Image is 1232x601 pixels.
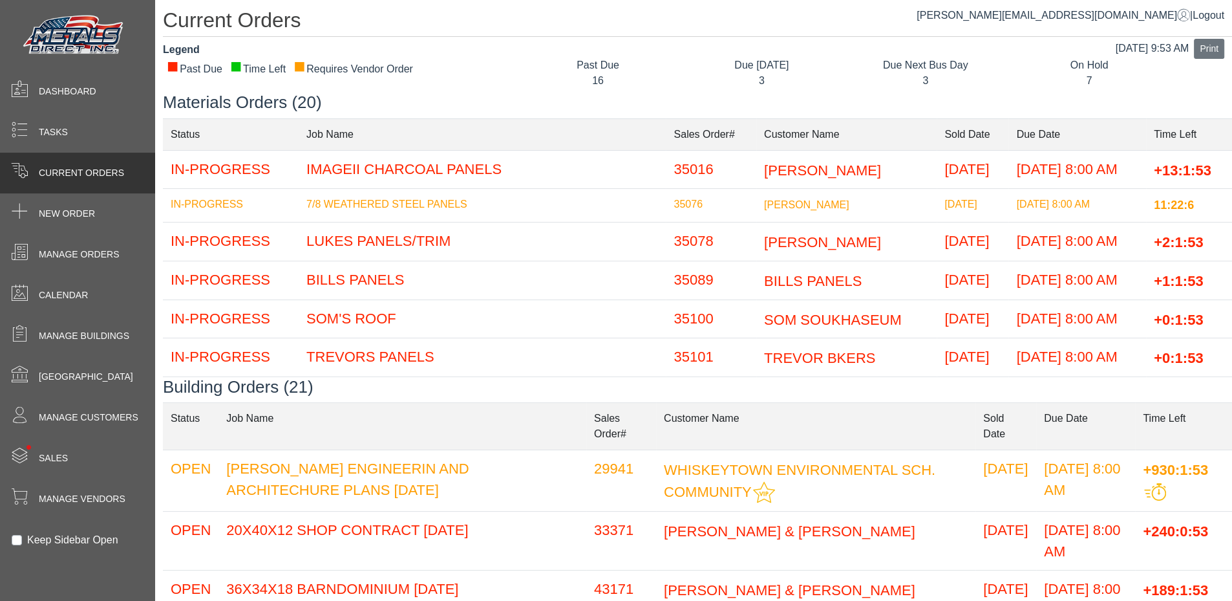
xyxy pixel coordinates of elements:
[937,223,1008,261] td: [DATE]
[163,189,299,223] td: IN-PROGRESS
[1008,118,1146,150] td: Due Date
[764,311,902,327] span: SOM SOUKHASEUM
[299,189,666,223] td: 7/8 WEATHERED STEEL PANELS
[163,150,299,189] td: IN-PROGRESS
[917,10,1190,21] a: [PERSON_NAME][EMAIL_ADDRESS][DOMAIN_NAME]
[937,189,1008,223] td: [DATE]
[1008,261,1146,300] td: [DATE] 8:00 AM
[1143,461,1208,477] span: +930:1:53
[690,58,834,73] div: Due [DATE]
[39,85,96,98] span: Dashboard
[666,338,756,377] td: 35101
[299,150,666,189] td: IMAGEII CHARCOAL PANELS
[218,511,586,570] td: 20X40X12 SHOP CONTRACT [DATE]
[1154,350,1203,366] span: +0:1:53
[163,300,299,338] td: IN-PROGRESS
[167,61,178,71] div: ■
[39,166,124,180] span: Current Orders
[664,523,915,539] span: [PERSON_NAME] & [PERSON_NAME]
[39,248,119,261] span: Manage Orders
[163,377,1232,397] h3: Building Orders (21)
[299,223,666,261] td: LUKES PANELS/TRIM
[937,338,1008,377] td: [DATE]
[656,402,975,450] td: Customer Name
[1008,223,1146,261] td: [DATE] 8:00 AM
[1193,10,1224,21] span: Logout
[163,402,218,450] td: Status
[586,450,656,511] td: 29941
[12,426,45,468] span: •
[19,12,129,60] img: Metals Direct Inc Logo
[666,189,756,223] td: 35076
[1036,511,1135,570] td: [DATE] 8:00 AM
[1008,338,1146,377] td: [DATE] 8:00 AM
[586,402,656,450] td: Sales Order#
[1116,43,1189,54] span: [DATE] 9:53 AM
[39,289,88,302] span: Calendar
[666,261,756,300] td: 35089
[39,411,138,424] span: Manage Customers
[917,8,1224,23] div: |
[975,402,1036,450] td: Sold Date
[764,162,881,178] span: [PERSON_NAME]
[666,300,756,338] td: 35100
[163,450,218,511] td: OPEN
[163,44,200,55] strong: Legend
[1154,234,1203,250] span: +2:1:53
[975,511,1036,570] td: [DATE]
[690,73,834,89] div: 3
[299,118,666,150] td: Job Name
[218,402,586,450] td: Job Name
[1008,150,1146,189] td: [DATE] 8:00 AM
[293,61,413,77] div: Requires Vendor Order
[764,199,849,210] span: [PERSON_NAME]
[756,118,937,150] td: Customer Name
[1143,523,1208,539] span: +240:0:53
[163,118,299,150] td: Status
[1017,73,1161,89] div: 7
[1144,483,1166,501] img: This order should be prioritized
[1154,311,1203,327] span: +0:1:53
[299,261,666,300] td: BILLS PANELS
[1135,402,1232,450] td: Time Left
[39,370,133,384] span: [GEOGRAPHIC_DATA]
[1017,58,1161,73] div: On Hold
[230,61,286,77] div: Time Left
[853,58,997,73] div: Due Next Bus Day
[975,450,1036,511] td: [DATE]
[937,261,1008,300] td: [DATE]
[937,150,1008,189] td: [DATE]
[27,532,118,548] label: Keep Sidebar Open
[853,73,997,89] div: 3
[163,338,299,377] td: IN-PROGRESS
[1154,199,1194,212] span: 11:22:6
[163,261,299,300] td: IN-PROGRESS
[937,300,1008,338] td: [DATE]
[1036,450,1135,511] td: [DATE] 8:00 AM
[526,58,670,73] div: Past Due
[39,492,125,506] span: Manage Vendors
[39,126,68,139] span: Tasks
[293,61,305,71] div: ■
[1146,118,1232,150] td: Time Left
[1154,162,1211,178] span: +13:1:53
[526,73,670,89] div: 16
[764,273,862,289] span: BILLS PANELS
[1036,402,1135,450] td: Due Date
[586,511,656,570] td: 33371
[163,8,1232,37] h1: Current Orders
[937,118,1008,150] td: Sold Date
[664,461,935,500] span: WHISKEYTOWN ENVIRONMENTAL SCH. COMMUNITY
[163,223,299,261] td: IN-PROGRESS
[1008,189,1146,223] td: [DATE] 8:00 AM
[664,582,915,598] span: [PERSON_NAME] & [PERSON_NAME]
[299,338,666,377] td: TREVORS PANELS
[230,61,242,71] div: ■
[218,450,586,511] td: [PERSON_NAME] ENGINEERIN AND ARCHITECHURE PLANS [DATE]
[163,93,1232,113] h3: Materials Orders (20)
[39,207,95,221] span: New Order
[167,61,222,77] div: Past Due
[39,452,68,465] span: Sales
[1008,300,1146,338] td: [DATE] 8:00 AM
